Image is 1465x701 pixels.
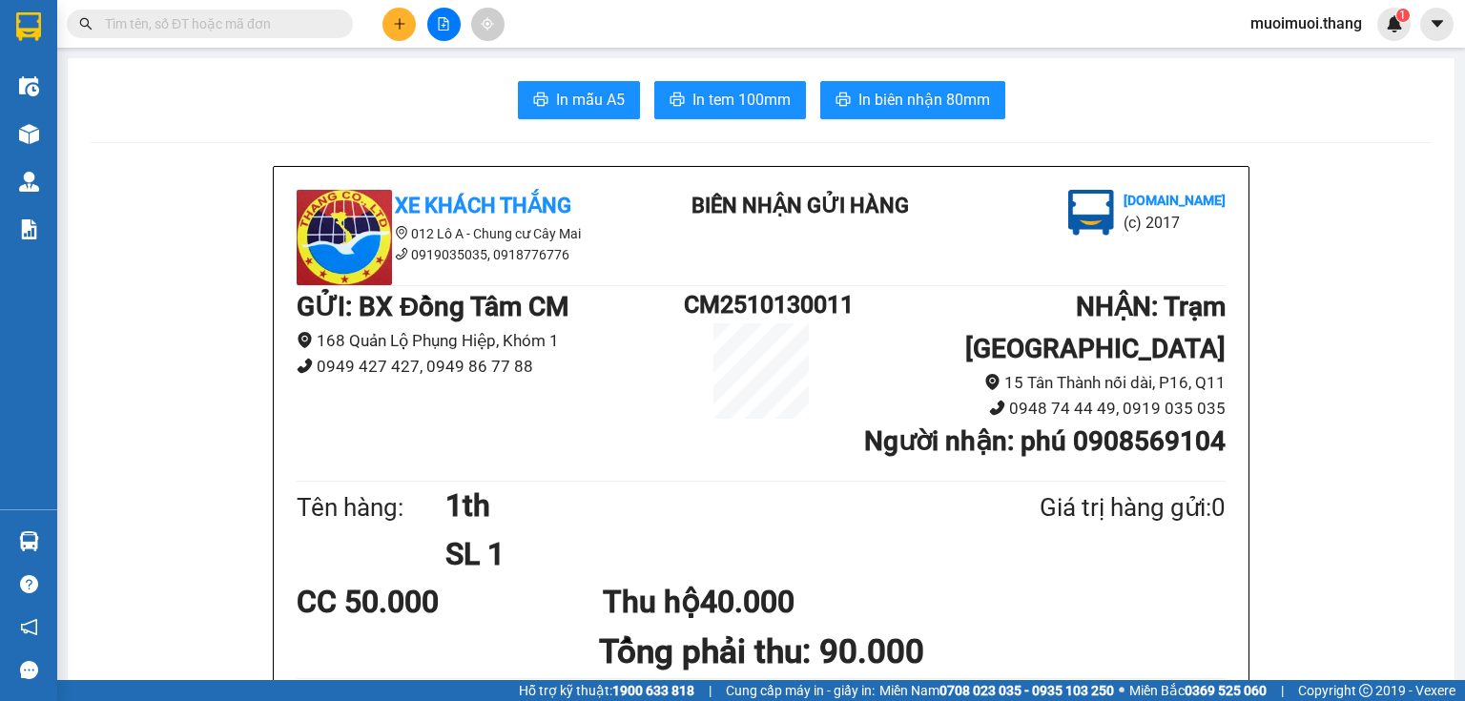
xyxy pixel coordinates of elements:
strong: 1900 633 818 [612,683,694,698]
span: aim [481,17,494,31]
li: 168 Quản Lộ Phụng Hiệp, Khóm 1 [297,328,684,354]
span: phone [297,358,313,374]
span: notification [20,618,38,636]
button: printerIn tem 100mm [654,81,806,119]
div: Giá trị hàng gửi: 0 [947,488,1226,527]
span: copyright [1359,684,1372,697]
span: In biên nhận 80mm [858,88,990,112]
span: | [709,680,712,701]
li: 0919035035, 0918776776 [297,244,640,265]
h1: 1th [445,482,947,529]
img: warehouse-icon [19,76,39,96]
span: message [20,661,38,679]
button: aim [471,8,505,41]
div: Thu hộ 40.000 [603,578,909,626]
span: caret-down [1429,15,1446,32]
li: 0948 74 44 49, 0919 035 035 [838,396,1226,422]
span: Hỗ trợ kỹ thuật: [519,680,694,701]
div: CC 50.000 [297,578,603,626]
span: In tem 100mm [692,88,791,112]
img: warehouse-icon [19,172,39,192]
span: environment [395,226,408,239]
button: file-add [427,8,461,41]
span: Miền Bắc [1129,680,1267,701]
span: search [79,17,93,31]
h1: Tổng phải thu: 90.000 [297,626,1226,678]
b: BIÊN NHẬN GỬI HÀNG [691,194,909,217]
button: plus [382,8,416,41]
li: 0949 427 427, 0949 86 77 88 [297,354,684,380]
span: printer [533,92,548,110]
b: [DOMAIN_NAME] [1124,193,1226,208]
button: caret-down [1420,8,1454,41]
span: 1 [1399,9,1406,22]
sup: 1 [1396,9,1410,22]
span: environment [984,374,1001,390]
span: phone [989,400,1005,416]
span: file-add [437,17,450,31]
img: warehouse-icon [19,124,39,144]
span: ⚪️ [1119,687,1125,694]
img: solution-icon [19,219,39,239]
span: Cung cấp máy in - giấy in: [726,680,875,701]
strong: 0369 525 060 [1185,683,1267,698]
b: NHẬN : Trạm [GEOGRAPHIC_DATA] [965,291,1226,364]
img: warehouse-icon [19,531,39,551]
span: question-circle [20,575,38,593]
span: Miền Nam [879,680,1114,701]
div: Tên hàng: [297,488,445,527]
li: (c) 2017 [1124,211,1226,235]
img: logo-vxr [16,12,41,41]
span: plus [393,17,406,31]
span: printer [670,92,685,110]
button: printerIn mẫu A5 [518,81,640,119]
span: In mẫu A5 [556,88,625,112]
h1: SL 1 [445,530,947,578]
li: 012 Lô A - Chung cư Cây Mai [297,223,640,244]
span: printer [836,92,851,110]
strong: 0708 023 035 - 0935 103 250 [939,683,1114,698]
img: logo.jpg [1068,190,1114,236]
img: icon-new-feature [1386,15,1403,32]
h1: CM2510130011 [684,286,838,323]
span: environment [297,332,313,348]
b: Xe Khách THẮNG [395,194,571,217]
button: printerIn biên nhận 80mm [820,81,1005,119]
b: Người nhận : phú 0908569104 [864,425,1226,457]
span: phone [395,247,408,260]
input: Tìm tên, số ĐT hoặc mã đơn [105,13,330,34]
img: logo.jpg [297,190,392,285]
span: | [1281,680,1284,701]
b: GỬI : BX Đồng Tâm CM [297,291,568,322]
span: muoimuoi.thang [1235,11,1377,35]
li: 15 Tân Thành nối dài, P16, Q11 [838,370,1226,396]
